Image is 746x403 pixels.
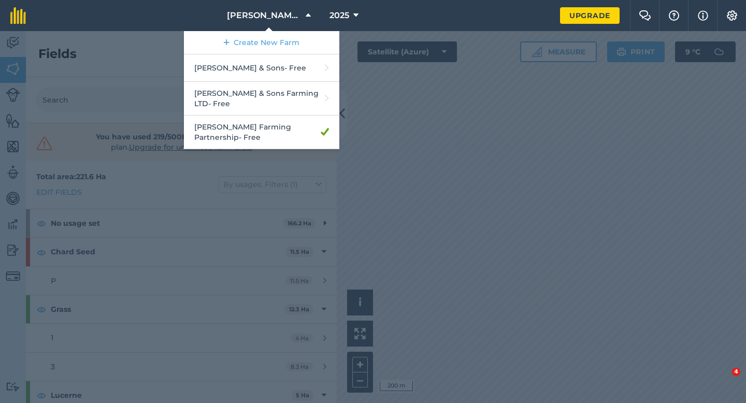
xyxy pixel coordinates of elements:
[726,10,738,21] img: A cog icon
[10,7,26,24] img: fieldmargin Logo
[184,82,339,116] a: [PERSON_NAME] & Sons Farming LTD- Free
[329,9,349,22] span: 2025
[639,10,651,21] img: Two speech bubbles overlapping with the left bubble in the forefront
[184,31,339,54] a: Create New Farm
[184,116,339,149] a: [PERSON_NAME] Farming Partnership- Free
[732,368,740,376] span: 4
[560,7,620,24] a: Upgrade
[698,9,708,22] img: svg+xml;base64,PHN2ZyB4bWxucz0iaHR0cDovL3d3dy53My5vcmcvMjAwMC9zdmciIHdpZHRoPSIxNyIgaGVpZ2h0PSIxNy...
[668,10,680,21] img: A question mark icon
[227,9,302,22] span: [PERSON_NAME] Farming Partnership
[711,368,736,393] iframe: Intercom live chat
[184,54,339,82] a: [PERSON_NAME] & Sons- Free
